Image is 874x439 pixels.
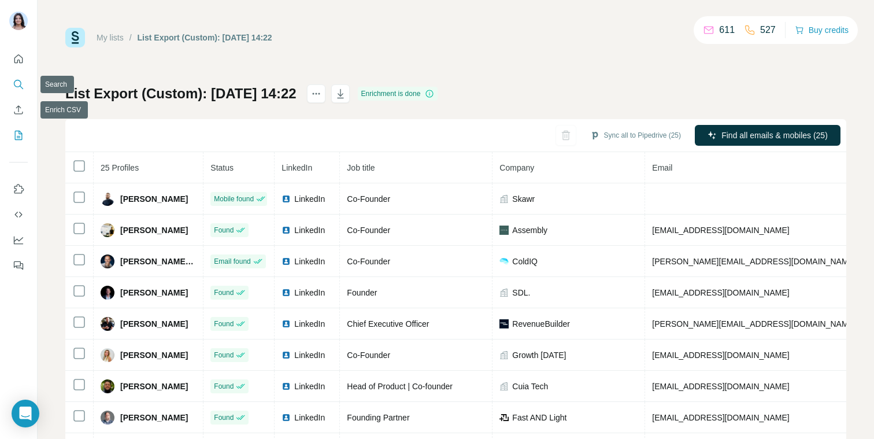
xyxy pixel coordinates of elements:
span: Status [210,163,234,172]
span: Found [214,225,234,235]
img: LinkedIn logo [282,382,291,391]
span: LinkedIn [294,287,325,298]
img: Avatar [101,254,114,268]
span: [PERSON_NAME] [120,349,188,361]
img: LinkedIn logo [282,319,291,329]
span: Company [499,163,534,172]
img: company-logo [499,226,509,235]
span: Fast AND Light [512,412,566,423]
span: Founder [347,288,377,297]
span: LinkedIn [294,318,325,330]
span: Job title [347,163,375,172]
span: Head of Product | Co-founder [347,382,453,391]
span: ColdIQ [512,256,538,267]
a: My lists [97,33,124,42]
span: Found [214,287,234,298]
button: Use Surfe API [9,204,28,225]
span: [PERSON_NAME] [120,224,188,236]
button: Dashboard [9,230,28,250]
button: Search [9,74,28,95]
img: LinkedIn logo [282,194,291,204]
p: 527 [760,23,776,37]
span: Find all emails & mobiles (25) [721,130,828,141]
h1: List Export (Custom): [DATE] 14:22 [65,84,297,103]
span: SDL. [512,287,530,298]
button: Quick start [9,49,28,69]
span: [PERSON_NAME] [120,318,188,330]
span: [EMAIL_ADDRESS][DOMAIN_NAME] [652,413,789,422]
img: Avatar [101,348,114,362]
img: Avatar [101,192,114,206]
span: LinkedIn [294,381,325,392]
img: LinkedIn logo [282,351,291,360]
button: My lists [9,125,28,146]
span: Co-Founder [347,226,390,235]
span: Chief Executive Officer [347,319,429,329]
span: 25 Profiles [101,163,139,172]
img: Avatar [101,379,114,393]
img: Avatar [101,286,114,300]
p: 611 [719,23,735,37]
div: Open Intercom Messenger [12,400,39,427]
img: Avatar [101,223,114,237]
span: LinkedIn [294,224,325,236]
img: Avatar [101,317,114,331]
button: actions [307,84,325,103]
button: Find all emails & mobiles (25) [695,125,840,146]
button: Sync all to Pipedrive (25) [582,127,689,144]
span: Co-Founder [347,351,390,360]
img: LinkedIn logo [282,257,291,266]
span: [PERSON_NAME][EMAIL_ADDRESS][DOMAIN_NAME] [652,319,856,329]
span: [PERSON_NAME][EMAIL_ADDRESS][DOMAIN_NAME] [652,257,856,266]
img: LinkedIn logo [282,226,291,235]
span: [PERSON_NAME] [120,412,188,423]
button: Enrich CSV [9,99,28,120]
img: company-logo [499,257,509,266]
img: LinkedIn logo [282,413,291,422]
span: [EMAIL_ADDRESS][DOMAIN_NAME] [652,226,789,235]
span: [EMAIL_ADDRESS][DOMAIN_NAME] [652,351,789,360]
li: / [129,32,132,43]
span: [EMAIL_ADDRESS][DOMAIN_NAME] [652,382,789,391]
button: Feedback [9,255,28,276]
span: Growth [DATE] [512,349,566,361]
img: Surfe Logo [65,28,85,47]
span: LinkedIn [294,349,325,361]
span: Assembly [512,224,547,236]
span: Found [214,319,234,329]
div: List Export (Custom): [DATE] 14:22 [138,32,272,43]
span: [PERSON_NAME] [120,193,188,205]
span: RevenueBuilder [512,318,570,330]
span: Email found [214,256,250,267]
img: company-logo [499,413,509,422]
img: Avatar [101,411,114,425]
span: Cuia Tech [512,381,548,392]
span: Found [214,412,234,423]
button: Use Surfe on LinkedIn [9,179,28,200]
span: Found [214,350,234,360]
img: company-logo [499,319,509,329]
img: Avatar [9,12,28,30]
span: LinkedIn [294,256,325,267]
span: Co-Founder [347,194,390,204]
span: [PERSON_NAME] [120,381,188,392]
span: [PERSON_NAME] [120,287,188,298]
button: Buy credits [795,22,849,38]
span: LinkedIn [294,412,325,423]
div: Enrichment is done [358,87,438,101]
span: LinkedIn [294,193,325,205]
span: LinkedIn [282,163,312,172]
span: [PERSON_NAME] 🧠🛠️ [120,256,196,267]
span: Found [214,381,234,392]
img: LinkedIn logo [282,288,291,297]
span: Mobile found [214,194,254,204]
span: [EMAIL_ADDRESS][DOMAIN_NAME] [652,288,789,297]
span: Email [652,163,672,172]
span: Co-Founder [347,257,390,266]
span: Founding Partner [347,413,409,422]
span: Skawr [512,193,535,205]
